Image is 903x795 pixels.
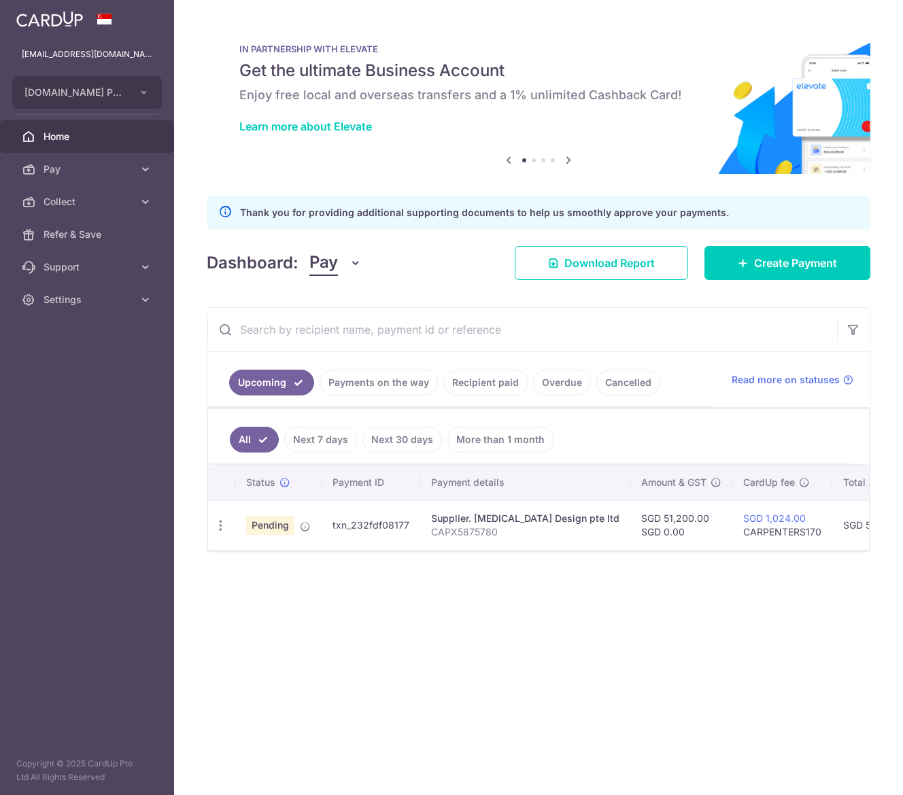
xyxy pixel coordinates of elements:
span: Create Payment [754,255,837,271]
span: Status [246,476,275,489]
input: Search by recipient name, payment id or reference [207,308,837,351]
span: Download Report [564,255,655,271]
span: Settings [44,293,133,306]
span: Amount & GST [641,476,706,489]
a: Next 7 days [284,427,357,453]
td: SGD 51,200.00 SGD 0.00 [630,500,732,550]
a: Cancelled [596,370,660,395]
th: Payment details [420,465,630,500]
a: Payments on the way [320,370,438,395]
td: txn_232fdf08177 [322,500,420,550]
a: Overdue [533,370,591,395]
iframe: Opens a widget where you can find more information [816,754,889,788]
button: [DOMAIN_NAME] PTE. LTD. [12,76,162,109]
span: [DOMAIN_NAME] PTE. LTD. [24,86,125,99]
span: Pending [246,516,294,535]
a: Read more on statuses [732,373,853,387]
p: CAPX5875780 [431,525,619,539]
a: SGD 1,024.00 [743,512,806,524]
a: Create Payment [704,246,870,280]
a: Next 30 days [362,427,442,453]
span: CardUp fee [743,476,795,489]
span: Support [44,260,133,274]
h5: Get the ultimate Business Account [239,60,838,82]
span: Pay [309,250,338,276]
span: Refer & Save [44,228,133,241]
h6: Enjoy free local and overseas transfers and a 1% unlimited Cashback Card! [239,87,838,103]
span: Collect [44,195,133,209]
span: Pay [44,162,133,176]
h4: Dashboard: [207,251,299,275]
img: CardUp [16,11,83,27]
p: [EMAIL_ADDRESS][DOMAIN_NAME] [22,48,152,61]
a: Recipient paid [443,370,528,395]
a: All [230,427,279,453]
img: Renovation banner [207,22,870,174]
span: Total amt. [843,476,888,489]
a: Download Report [515,246,688,280]
span: Read more on statuses [732,373,840,387]
a: More than 1 month [447,427,553,453]
span: Home [44,130,133,143]
a: Upcoming [229,370,314,395]
button: Pay [309,250,362,276]
a: Learn more about Elevate [239,120,372,133]
th: Payment ID [322,465,420,500]
div: Supplier. [MEDICAL_DATA] Design pte ltd [431,512,619,525]
td: CARPENTERS170 [732,500,832,550]
p: Thank you for providing additional supporting documents to help us smoothly approve your payments. [240,205,729,221]
p: IN PARTNERSHIP WITH ELEVATE [239,43,838,54]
